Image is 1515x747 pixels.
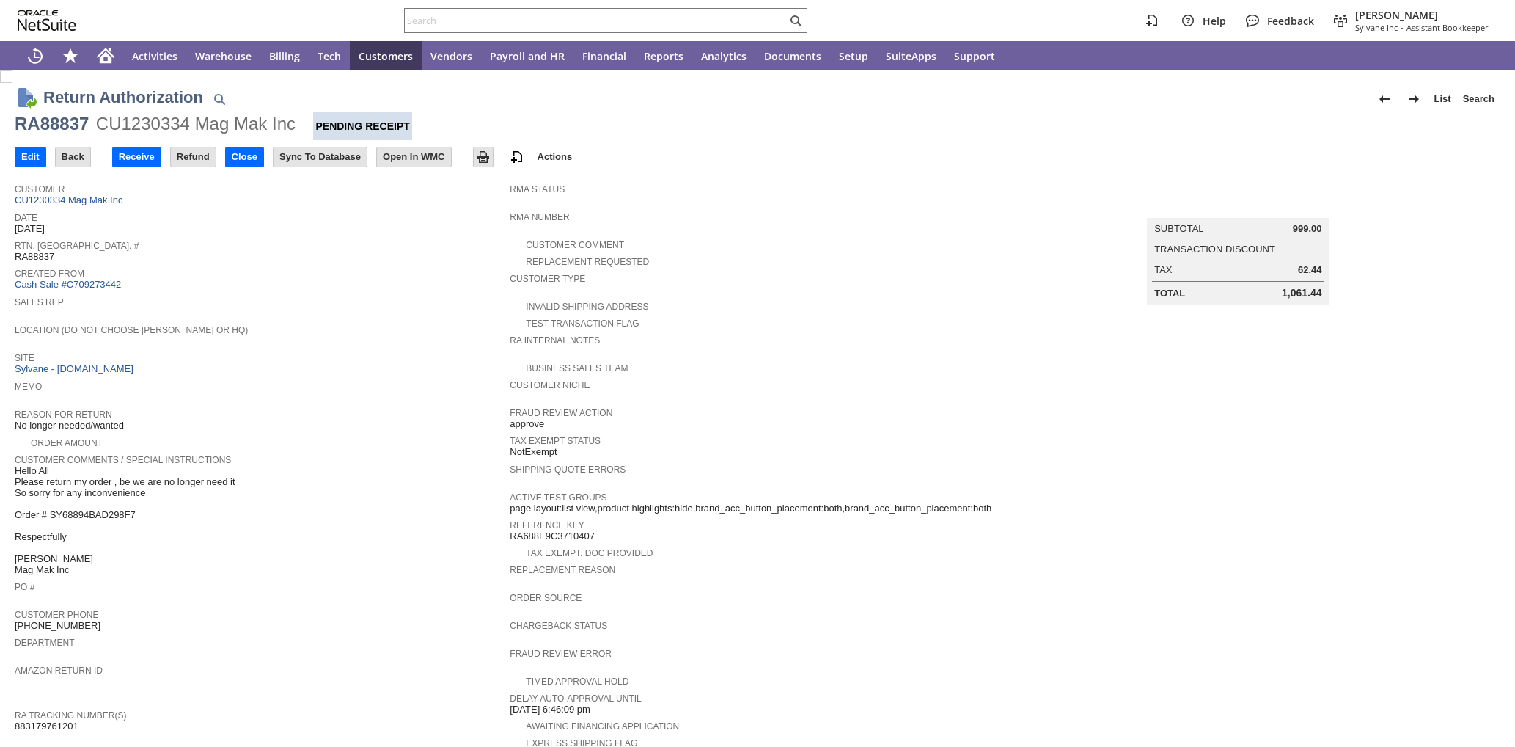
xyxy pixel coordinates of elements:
[15,620,100,632] span: [PHONE_NUMBER]
[226,147,263,167] input: Close
[359,49,413,63] span: Customers
[18,41,53,70] a: Recent Records
[15,610,98,620] a: Customer Phone
[210,90,228,108] img: Quick Find
[113,147,161,167] input: Receive
[1457,87,1500,111] a: Search
[15,382,42,392] a: Memo
[171,147,216,167] input: Refund
[1355,8,1489,22] span: [PERSON_NAME]
[830,41,877,70] a: Setup
[945,41,1004,70] a: Support
[582,49,626,63] span: Financial
[510,649,612,659] a: Fraud Review Error
[132,49,177,63] span: Activities
[31,438,103,448] a: Order Amount
[1406,22,1489,33] span: Assistant Bookkeeper
[526,548,653,558] a: Tax Exempt. Doc Provided
[15,666,103,676] a: Amazon Return ID
[405,12,787,29] input: Search
[88,41,123,70] a: Home
[510,408,612,418] a: Fraud Review Action
[510,520,584,531] a: Reference Key
[1355,22,1398,33] span: Sylvane Inc
[1376,90,1393,108] img: Previous
[15,353,34,363] a: Site
[1147,194,1329,218] caption: Summary
[15,147,45,167] input: Edit
[1154,288,1185,299] a: Total
[510,446,557,458] span: NotExempt
[15,297,64,307] a: Sales Rep
[15,409,112,420] a: Reason For Return
[510,274,585,284] a: Customer Type
[701,49,747,63] span: Analytics
[53,41,88,70] div: Shortcuts
[510,503,991,514] span: page layout:list view,product highlights:hide,brand_acc_button_placement:both,brand_acc_button_pl...
[1298,264,1322,276] span: 62.44
[510,380,590,390] a: Customer Niche
[15,710,126,721] a: RA Tracking Number(s)
[573,41,635,70] a: Financial
[886,49,936,63] span: SuiteApps
[510,212,569,222] a: RMA Number
[15,465,235,576] span: Hello All Please return my order , be we are no longer need it So sorry for any inconvenience Ord...
[430,49,472,63] span: Vendors
[755,41,830,70] a: Documents
[474,148,492,166] img: Print
[15,112,89,136] div: RA88837
[510,335,600,346] a: RA Internal Notes
[274,147,367,167] input: Sync To Database
[510,418,544,430] span: approve
[692,41,755,70] a: Analytics
[15,184,65,194] a: Customer
[526,721,679,732] a: Awaiting Financing Application
[954,49,995,63] span: Support
[490,49,565,63] span: Payroll and HR
[526,677,628,687] a: Timed Approval Hold
[787,12,804,29] svg: Search
[644,49,683,63] span: Reports
[97,47,114,65] svg: Home
[1154,264,1172,275] a: Tax
[15,582,34,592] a: PO #
[510,693,641,704] a: Delay Auto-Approval Until
[764,49,821,63] span: Documents
[1401,22,1404,33] span: -
[510,492,606,503] a: Active Test Groups
[526,240,624,250] a: Customer Comment
[15,213,37,223] a: Date
[1267,14,1314,28] span: Feedback
[526,257,649,267] a: Replacement Requested
[510,464,626,475] a: Shipping Quote Errors
[1154,244,1275,255] a: Transaction Discount
[532,151,579,162] a: Actions
[377,147,451,167] input: Open In WMC
[510,184,565,194] a: RMA Status
[1203,14,1226,28] span: Help
[422,41,481,70] a: Vendors
[1428,87,1457,111] a: List
[1282,287,1322,299] span: 1,061.44
[510,531,595,542] span: RA688E9C3710407
[18,10,76,31] svg: logo
[260,41,309,70] a: Billing
[474,147,493,167] input: Print
[96,112,296,136] div: CU1230334 Mag Mak Inc
[526,302,648,312] a: Invalid Shipping Address
[510,704,590,715] span: [DATE] 6:46:09 pm
[877,41,945,70] a: SuiteApps
[508,148,526,166] img: add-record.svg
[15,455,231,465] a: Customer Comments / Special Instructions
[123,41,186,70] a: Activities
[526,318,639,329] a: Test Transaction Flag
[62,47,79,65] svg: Shortcuts
[15,194,126,205] a: CU1230334 Mag Mak Inc
[15,223,45,235] span: [DATE]
[15,269,84,279] a: Created From
[43,85,203,109] h1: Return Authorization
[510,436,601,446] a: Tax Exempt Status
[839,49,868,63] span: Setup
[1293,223,1322,235] span: 999.00
[15,325,248,335] a: Location (Do Not Choose [PERSON_NAME] or HQ)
